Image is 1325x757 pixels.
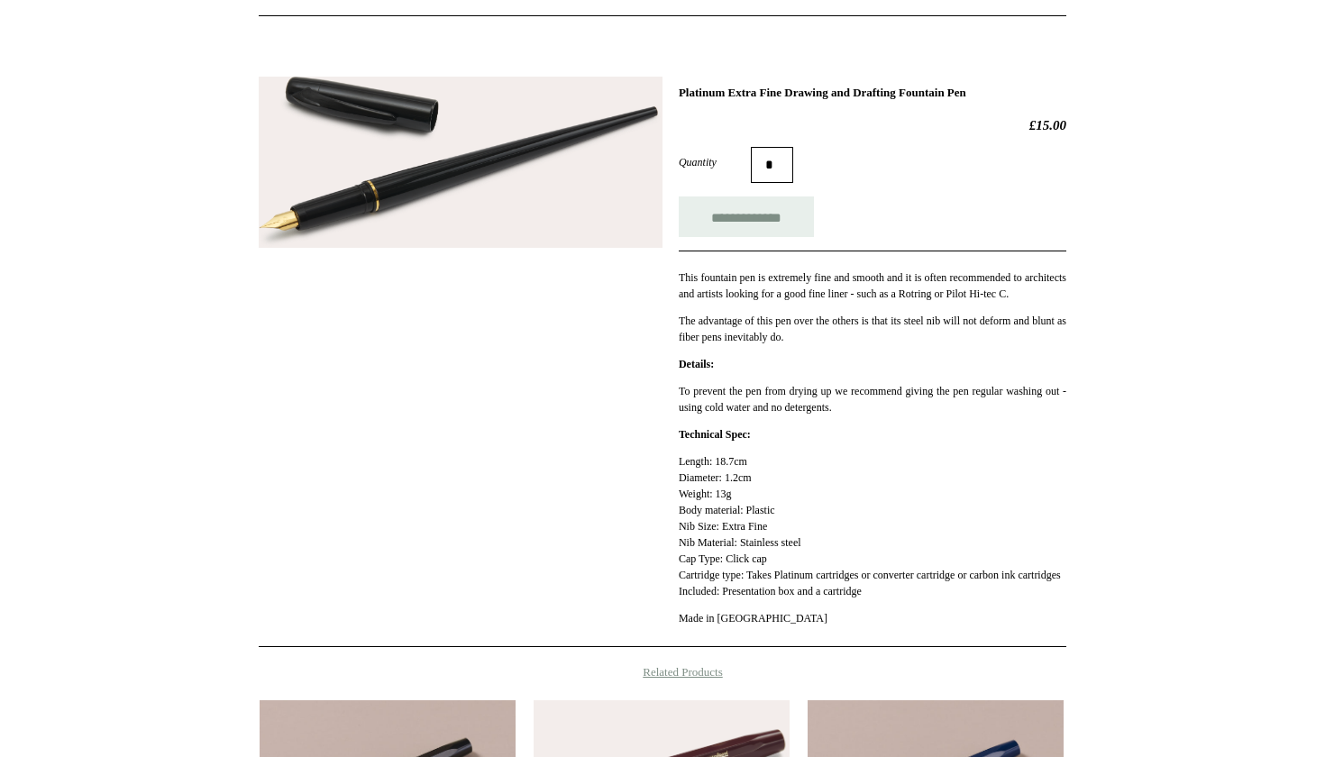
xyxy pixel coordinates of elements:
[679,269,1066,302] p: This fountain pen is extremely fine and smooth and it is often recommended to architects and arti...
[679,428,751,441] strong: Technical Spec:
[679,86,1066,100] h1: Platinum Extra Fine Drawing and Drafting Fountain Pen
[212,665,1113,679] h4: Related Products
[679,383,1066,415] p: To prevent the pen from drying up we recommend giving the pen regular washing out - using cold wa...
[679,154,751,170] label: Quantity
[679,453,1066,599] p: Length: 18.7cm Diameter: 1.2cm Weight: 13g Body material: Plastic Nib Size: Extra Fine Nib Materi...
[679,117,1066,133] h2: £15.00
[259,77,662,249] img: Platinum Extra Fine Drawing and Drafting Fountain Pen
[679,358,714,370] strong: Details:
[679,610,1066,626] p: Made in [GEOGRAPHIC_DATA]
[679,313,1066,345] p: The advantage of this pen over the others is that its steel nib will not deform and blunt as fibe...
